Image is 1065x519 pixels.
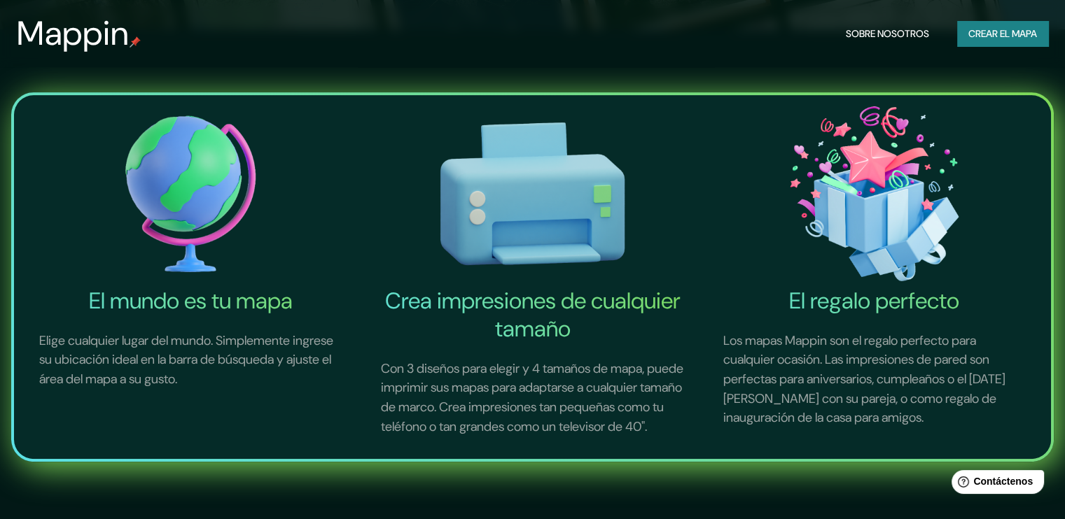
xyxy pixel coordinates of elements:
[940,464,1050,504] iframe: Help widget launcher
[706,101,1043,287] img: The Perfect Present-icon
[957,21,1048,47] button: Crear el mapa
[22,287,359,315] h4: El mundo es tu mapa
[22,315,359,406] p: Elige cualquier lugar del mundo. Simplemente ingrese su ubicación ideal en la barra de búsqueda y...
[846,25,929,43] font: Sobre nosotros
[968,25,1037,43] font: Crear el mapa
[17,14,130,53] h3: Mappin
[130,36,141,48] img: mappin-pin
[706,315,1043,445] p: Los mapas Mappin son el regalo perfecto para cualquier ocasión. Las impresiones de pared son perf...
[364,343,700,453] p: Con 3 diseños para elegir y 4 tamaños de mapa, puede imprimir sus mapas para adaptarse a cualquie...
[22,101,359,287] img: The World is Your Map-icon
[364,287,700,343] h4: Crea impresiones de cualquier tamaño
[840,21,935,47] button: Sobre nosotros
[706,287,1043,315] h4: El regalo perfecto
[364,101,700,287] img: Create Prints of Any Size-icon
